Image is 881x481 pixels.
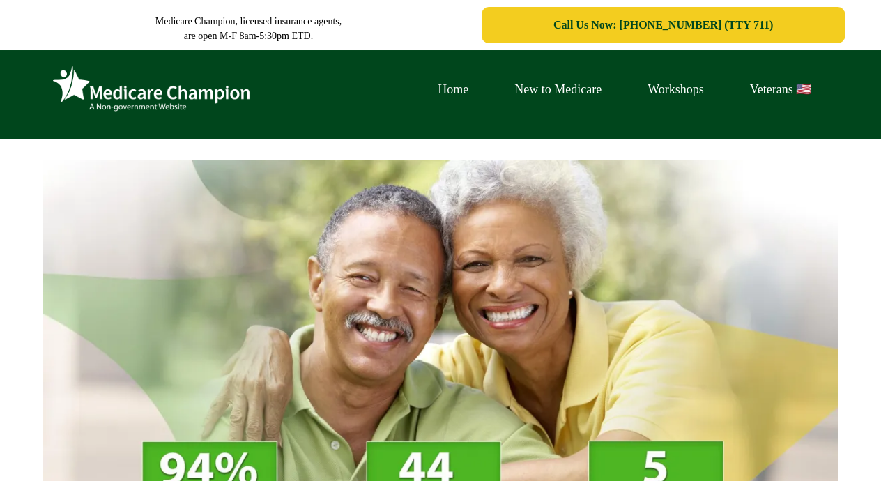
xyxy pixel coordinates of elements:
[36,14,461,29] p: Medicare Champion, licensed insurance agents,
[727,79,834,100] a: Veterans 🇺🇸
[553,19,773,31] span: Call Us Now: [PHONE_NUMBER] (TTY 711)
[625,79,727,100] a: Workshops
[47,61,256,118] img: Brand Logo
[482,7,845,43] a: Call Us Now: 1-833-823-1990 (TTY 711)
[415,79,491,100] a: Home
[36,29,461,43] p: are open M-F 8am-5:30pm ETD.
[491,79,625,100] a: New to Medicare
